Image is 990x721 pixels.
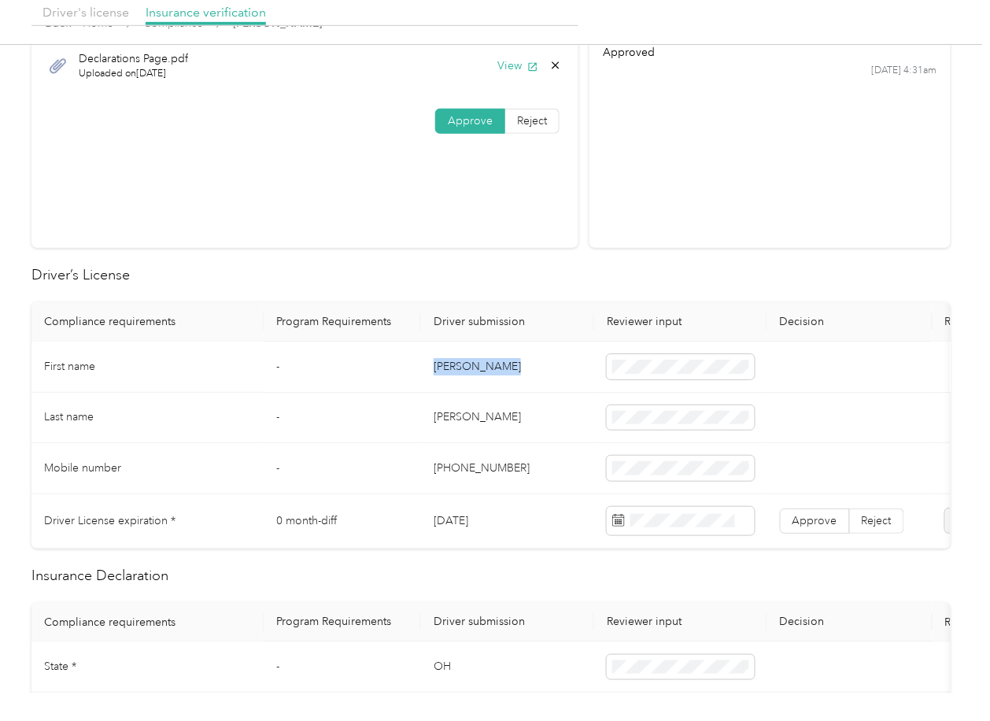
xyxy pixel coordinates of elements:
td: - [264,642,421,693]
div: approved [604,44,937,61]
td: [PERSON_NAME] [421,342,594,393]
td: - [264,393,421,444]
span: Insurance verification [146,5,266,20]
span: Driver License expiration * [44,514,175,527]
span: Approve [448,114,493,128]
th: Driver submission [421,603,594,642]
td: State * [31,642,264,693]
iframe: Everlance-gr Chat Button Frame [902,633,990,721]
span: Last name [44,410,94,423]
td: Driver License expiration * [31,494,264,549]
td: First name [31,342,264,393]
button: View [497,57,538,74]
span: First name [44,360,95,373]
span: Reject [517,114,547,128]
span: Driver's license [42,5,129,20]
h2: Driver’s License [31,264,951,286]
th: Program Requirements [264,603,421,642]
td: [DATE] [421,494,594,549]
td: [PERSON_NAME] [421,393,594,444]
th: Decision [767,603,933,642]
th: Reviewer input [594,603,767,642]
td: - [264,342,421,393]
span: Approve [792,514,837,527]
th: Decision [767,302,933,342]
h2: Insurance Declaration [31,565,951,586]
td: [PHONE_NUMBER] [421,443,594,494]
span: Declarations Page.pdf [79,50,188,67]
td: - [264,443,421,494]
td: 0 month-diff [264,494,421,549]
th: Program Requirements [264,302,421,342]
td: OH [421,642,594,693]
span: State * [44,660,76,673]
span: Uploaded on [DATE] [79,67,188,81]
th: Driver submission [421,302,594,342]
th: Compliance requirements [31,603,264,642]
td: Mobile number [31,443,264,494]
span: Mobile number [44,461,121,475]
span: Reject [862,514,892,527]
th: Compliance requirements [31,302,264,342]
time: [DATE] 4:31am [871,64,936,78]
td: Last name [31,393,264,444]
th: Reviewer input [594,302,767,342]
